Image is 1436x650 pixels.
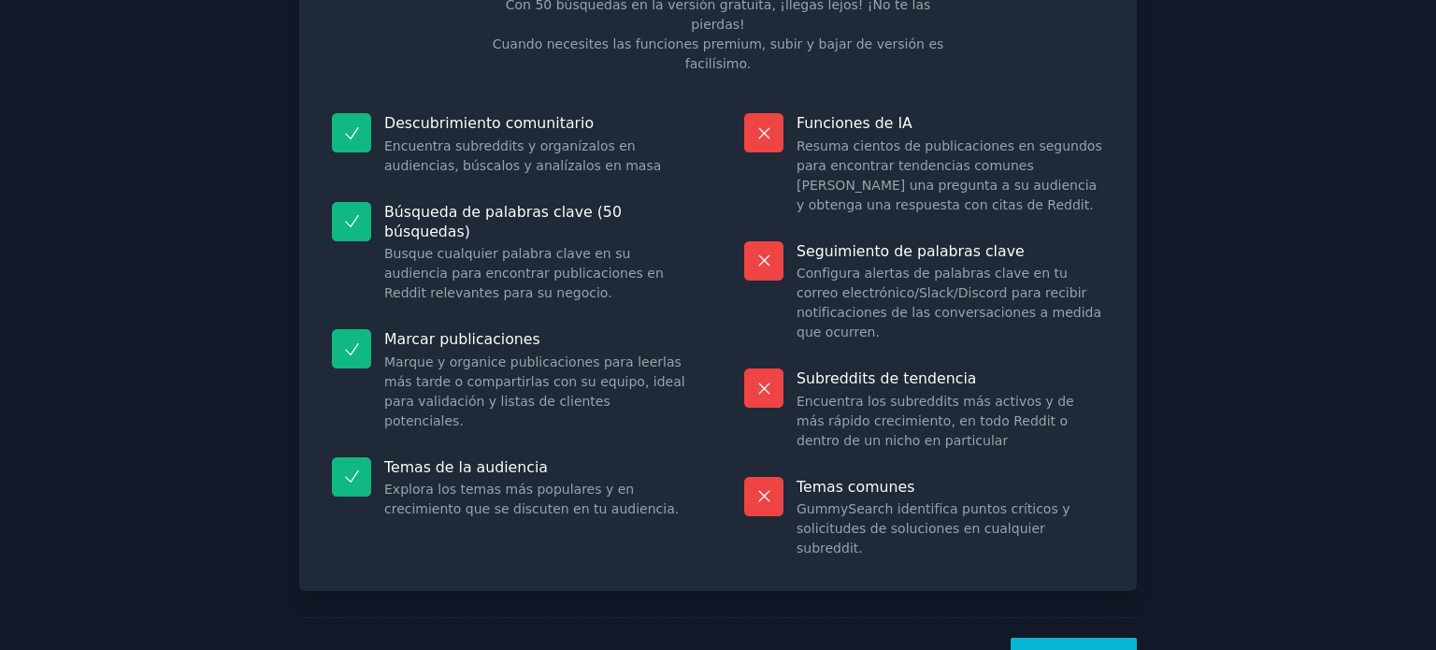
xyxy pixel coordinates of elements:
font: Marcar publicaciones [384,330,540,348]
font: Marque y organice publicaciones para leerlas más tarde o compartirlas con su equipo, ideal para v... [384,354,685,428]
font: Temas comunes [797,478,914,496]
font: Encuentra los subreddits más activos y de más rápido crecimiento, en todo Reddit o dentro de un n... [797,394,1074,448]
font: Búsqueda de palabras clave (50 búsquedas) [384,203,622,240]
font: Configura alertas de palabras clave en tu correo electrónico/Slack/Discord para recibir notificac... [797,266,1101,339]
font: Explora los temas más populares y en crecimiento que se discuten en tu audiencia. [384,482,679,516]
font: Cuando necesites las funciones premium, subir y bajar de versión es facilísimo. [493,36,944,71]
font: Temas de la audiencia [384,458,548,476]
font: Descubrimiento comunitario [384,114,594,132]
font: Funciones de IA [797,114,912,132]
font: Encuentra subreddits y organízalos en audiencias, búscalos y analízalos en masa [384,138,661,173]
font: GummySearch identifica puntos críticos y solicitudes de soluciones en cualquier subreddit. [797,501,1070,556]
font: Subreddits de tendencia [797,369,976,387]
font: Busque cualquier palabra clave en su audiencia para encontrar publicaciones en Reddit relevantes ... [384,246,664,300]
font: Resuma cientos de publicaciones en segundos para encontrar tendencias comunes [PERSON_NAME] una p... [797,138,1102,212]
font: Seguimiento de palabras clave [797,242,1025,260]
